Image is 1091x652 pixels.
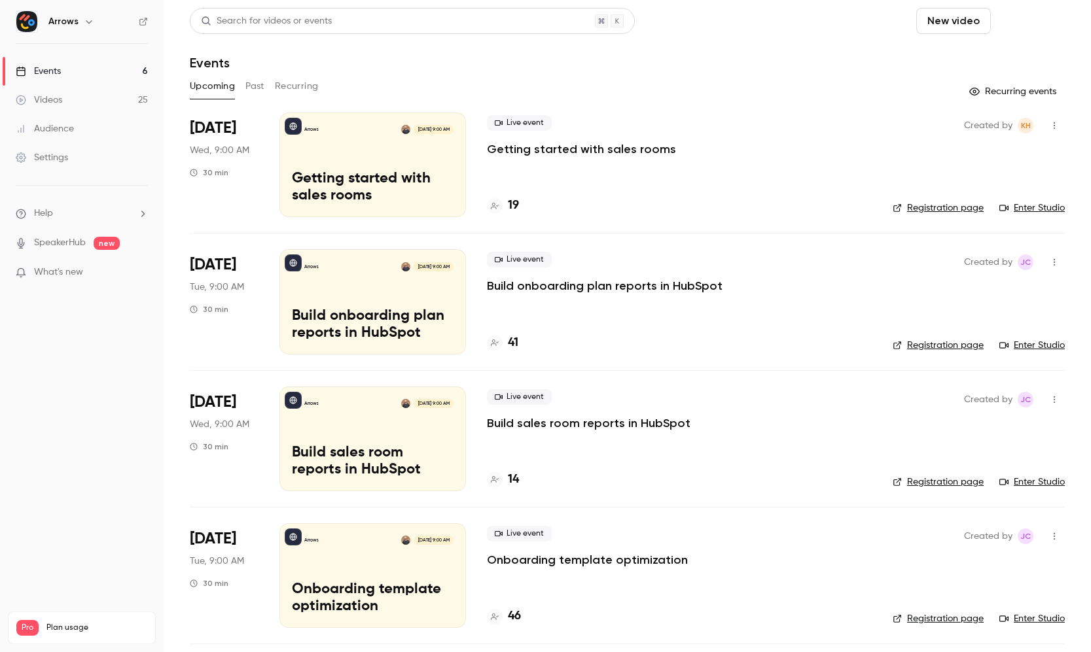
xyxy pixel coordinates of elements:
a: 41 [487,334,518,352]
span: Tue, 9:00 AM [190,555,244,568]
div: Sep 30 Tue, 9:00 AM (America/Los Angeles) [190,523,259,628]
span: Jamie Carlson [1018,392,1033,407]
span: Tue, 9:00 AM [190,281,244,294]
div: 30 min [190,167,228,178]
div: Events [16,65,61,78]
img: Shareil Nariman [401,536,410,545]
span: Created by [964,118,1012,133]
span: Live event [487,389,552,405]
div: Sep 24 Wed, 9:00 AM (America/Los Angeles) [190,386,259,491]
span: Jamie Carlson [1018,254,1033,270]
span: [DATE] [190,118,236,139]
span: JC [1020,528,1031,544]
img: Shareil Nariman [401,399,410,408]
p: Getting started with sales rooms [292,171,454,205]
h4: 41 [508,334,518,352]
a: Build onboarding plan reports in HubSpotArrowsShareil Nariman[DATE] 9:00 AMBuild onboarding plan ... [279,249,466,354]
span: Live event [487,115,552,131]
span: Help [34,207,53,220]
span: new [94,237,120,250]
span: [DATE] 9:00 AM [414,399,453,408]
span: [DATE] [190,528,236,549]
span: Created by [964,528,1012,544]
div: Search for videos or events [201,14,332,28]
span: Wed, 9:00 AM [190,144,249,157]
a: Onboarding template optimizationArrowsShareil Nariman[DATE] 9:00 AMOnboarding template optimization [279,523,466,628]
span: Pro [16,620,39,636]
img: Shareil Nariman [401,262,410,271]
button: New video [916,8,991,34]
a: 14 [487,471,519,489]
p: Build sales room reports in HubSpot [292,445,454,479]
span: JC [1020,254,1031,270]
h4: 46 [508,608,521,625]
button: Past [245,76,264,97]
div: Sep 17 Wed, 9:00 AM (America/Los Angeles) [190,112,259,217]
div: Videos [16,94,62,107]
a: Registration page [893,201,984,214]
a: Enter Studio [999,612,1065,625]
span: JC [1020,392,1031,407]
button: Schedule [996,8,1065,34]
li: help-dropdown-opener [16,207,148,220]
img: Arrows [16,11,37,32]
h1: Events [190,55,230,71]
span: Plan usage [46,623,147,633]
a: Onboarding template optimization [487,552,688,568]
a: Enter Studio [999,475,1065,489]
p: Arrows [304,264,319,270]
a: Getting started with sales rooms [487,141,676,157]
a: Enter Studio [999,339,1065,352]
div: 30 min [190,578,228,589]
p: Arrows [304,400,319,407]
div: Settings [16,151,68,164]
p: Arrows [304,537,319,543]
p: Build onboarding plan reports in HubSpot [292,308,454,342]
div: Sep 23 Tue, 9:00 AM (America/Los Angeles) [190,249,259,354]
a: SpeakerHub [34,236,86,250]
h4: 19 [508,197,519,214]
span: Created by [964,392,1012,407]
p: Onboarding template optimization [292,581,454,615]
p: Arrows [304,126,319,133]
div: 30 min [190,441,228,452]
span: Wed, 9:00 AM [190,418,249,431]
a: Registration page [893,339,984,352]
span: Jamie Carlson [1018,528,1033,544]
a: Registration page [893,475,984,489]
button: Recurring events [963,81,1065,102]
h4: 14 [508,471,519,489]
span: KH [1021,118,1031,133]
a: Build sales room reports in HubSpotArrowsShareil Nariman[DATE] 9:00 AMBuild sales room reports in... [279,386,466,491]
a: Getting started with sales roomsArrowsShareil Nariman[DATE] 9:00 AMGetting started with sales rooms [279,112,466,217]
span: Created by [964,254,1012,270]
span: [DATE] 9:00 AM [414,262,453,271]
span: Kim Hacker [1018,118,1033,133]
iframe: Noticeable Trigger [132,267,148,279]
img: Shareil Nariman [401,125,410,134]
div: Audience [16,122,74,135]
button: Recurring [275,76,319,97]
a: Build onboarding plan reports in HubSpot [487,278,723,294]
a: Enter Studio [999,201,1065,214]
span: Live event [487,252,552,267]
a: Build sales room reports in HubSpot [487,415,690,431]
span: [DATE] 9:00 AM [414,536,453,545]
a: 19 [487,197,519,214]
a: 46 [487,608,521,625]
span: [DATE] [190,392,236,413]
span: What's new [34,266,83,279]
h6: Arrows [48,15,79,28]
span: [DATE] 9:00 AM [414,125,453,134]
div: 30 min [190,304,228,315]
button: Upcoming [190,76,235,97]
span: [DATE] [190,254,236,275]
a: Registration page [893,612,984,625]
span: Live event [487,526,552,541]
